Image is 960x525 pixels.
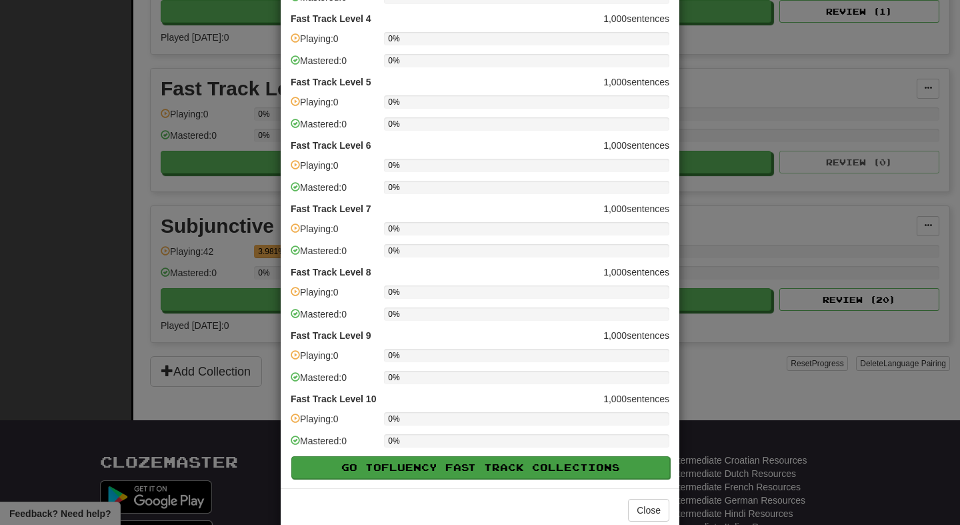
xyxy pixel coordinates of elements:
[291,75,371,89] strong: Fast Track Level 5
[291,392,669,406] p: 1,000 sentences
[291,308,377,330] div: Mastered: 0
[291,412,377,434] div: Playing: 0
[291,392,376,406] strong: Fast Track Level 10
[381,462,532,473] span: Fluency Fast Track
[291,434,377,456] div: Mastered: 0
[291,266,669,279] p: 1,000 sentences
[291,266,371,279] strong: Fast Track Level 8
[291,222,377,244] div: Playing: 0
[291,286,377,308] div: Playing: 0
[291,95,377,117] div: Playing: 0
[291,159,377,181] div: Playing: 0
[291,371,377,393] div: Mastered: 0
[291,139,669,152] p: 1,000 sentences
[291,202,371,215] strong: Fast Track Level 7
[291,54,377,76] div: Mastered: 0
[291,75,669,89] p: 1,000 sentences
[291,329,371,342] strong: Fast Track Level 9
[291,32,377,54] div: Playing: 0
[291,329,669,342] p: 1,000 sentences
[628,499,669,522] button: Close
[291,139,371,152] strong: Fast Track Level 6
[291,202,669,215] p: 1,000 sentences
[291,181,377,203] div: Mastered: 0
[291,349,377,371] div: Playing: 0
[291,456,670,479] button: Go toFluency Fast Track Collections
[291,117,377,139] div: Mastered: 0
[291,12,669,25] p: 1,000 sentences
[291,244,377,266] div: Mastered: 0
[291,12,371,25] strong: Fast Track Level 4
